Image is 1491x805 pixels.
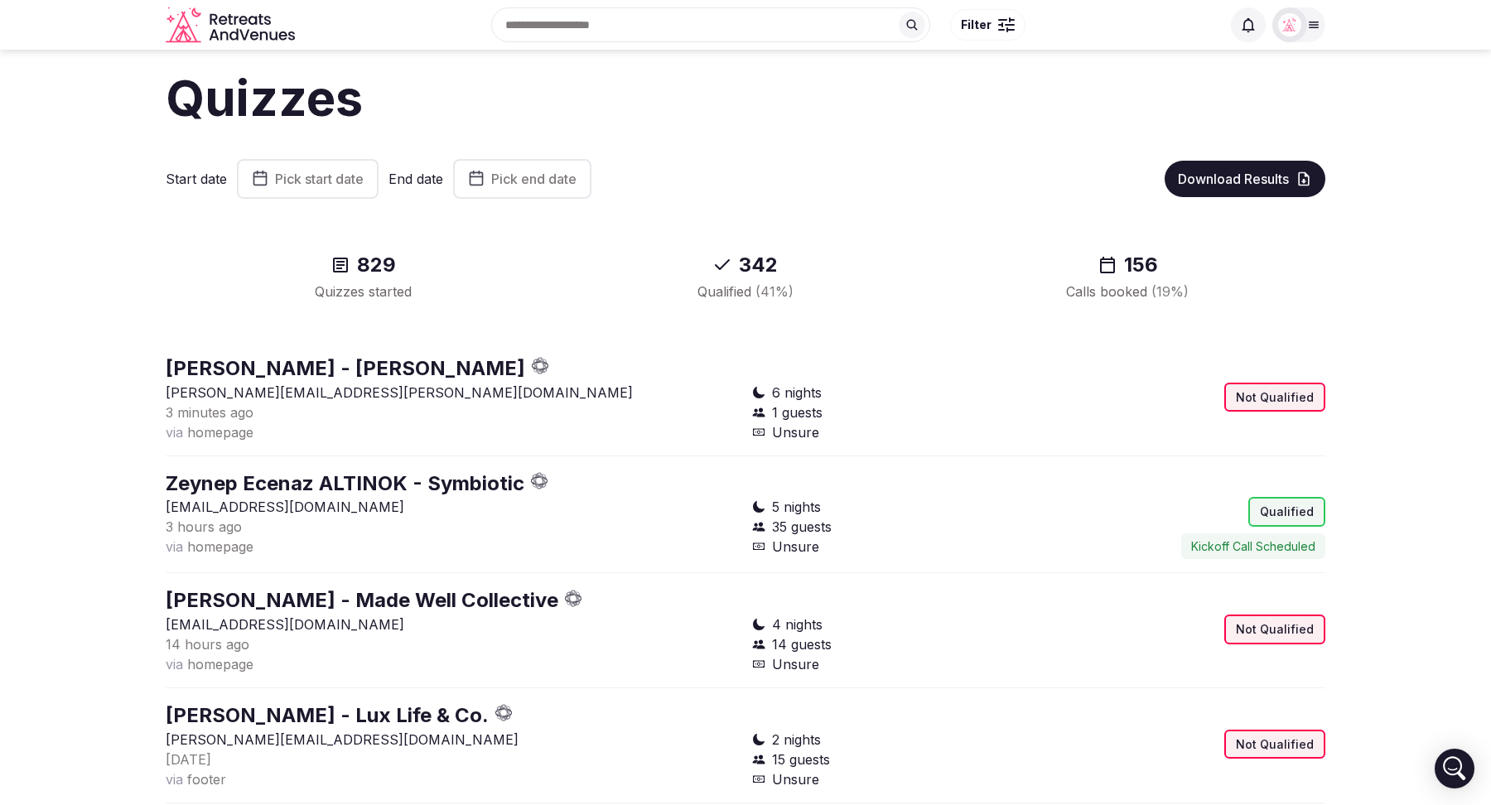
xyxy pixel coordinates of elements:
[752,537,1032,557] div: Unsure
[166,701,489,730] button: [PERSON_NAME] - Lux Life & Co.
[166,356,525,380] a: [PERSON_NAME] - [PERSON_NAME]
[491,171,577,187] span: Pick end date
[574,282,916,301] div: Qualified
[752,654,1032,674] div: Unsure
[166,750,211,769] button: [DATE]
[772,383,822,402] span: 6 nights
[166,634,249,654] button: 14 hours ago
[166,586,558,615] button: [PERSON_NAME] - Made Well Collective
[772,517,832,537] span: 35 guests
[772,730,821,750] span: 2 nights
[1224,615,1325,644] div: Not Qualified
[275,171,364,187] span: Pick start date
[1178,171,1289,187] span: Download Results
[166,751,211,768] span: [DATE]
[166,656,183,672] span: via
[1151,283,1189,300] span: ( 19 %)
[1248,497,1325,527] div: Qualified
[166,7,298,44] svg: Retreats and Venues company logo
[187,538,253,555] span: homepage
[166,7,298,44] a: Visit the homepage
[166,588,558,612] a: [PERSON_NAME] - Made Well Collective
[1435,749,1474,788] div: Open Intercom Messenger
[166,517,242,537] button: 3 hours ago
[574,252,916,278] div: 342
[166,63,1325,133] h1: Quizzes
[752,769,1032,789] div: Unsure
[166,404,253,421] span: 3 minutes ago
[772,750,830,769] span: 15 guests
[957,252,1299,278] div: 156
[166,470,524,498] button: Zeynep Ecenaz ALTINOK - Symbiotic
[166,383,739,402] p: [PERSON_NAME][EMAIL_ADDRESS][PERSON_NAME][DOMAIN_NAME]
[950,9,1025,41] button: Filter
[166,424,183,441] span: via
[166,538,183,555] span: via
[772,634,832,654] span: 14 guests
[166,636,249,653] span: 14 hours ago
[772,497,821,517] span: 5 nights
[166,170,227,188] label: Start date
[166,497,739,517] p: [EMAIL_ADDRESS][DOMAIN_NAME]
[388,170,443,188] label: End date
[772,615,823,634] span: 4 nights
[1224,730,1325,759] div: Not Qualified
[166,615,739,634] p: [EMAIL_ADDRESS][DOMAIN_NAME]
[1165,161,1325,197] button: Download Results
[752,422,1032,442] div: Unsure
[187,771,226,788] span: footer
[166,471,524,495] a: Zeynep Ecenaz ALTINOK - Symbiotic
[192,282,534,301] div: Quizzes started
[187,656,253,672] span: homepage
[192,252,534,278] div: 829
[772,402,823,422] span: 1 guests
[1278,13,1301,36] img: Matt Grant Oakes
[166,518,242,535] span: 3 hours ago
[957,282,1299,301] div: Calls booked
[166,703,489,727] a: [PERSON_NAME] - Lux Life & Co.
[187,424,253,441] span: homepage
[237,159,379,199] button: Pick start date
[961,17,992,33] span: Filter
[166,354,525,383] button: [PERSON_NAME] - [PERSON_NAME]
[166,402,253,422] button: 3 minutes ago
[1181,533,1325,560] button: Kickoff Call Scheduled
[755,283,794,300] span: ( 41 %)
[166,730,739,750] p: [PERSON_NAME][EMAIL_ADDRESS][DOMAIN_NAME]
[453,159,591,199] button: Pick end date
[1224,383,1325,412] div: Not Qualified
[166,771,183,788] span: via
